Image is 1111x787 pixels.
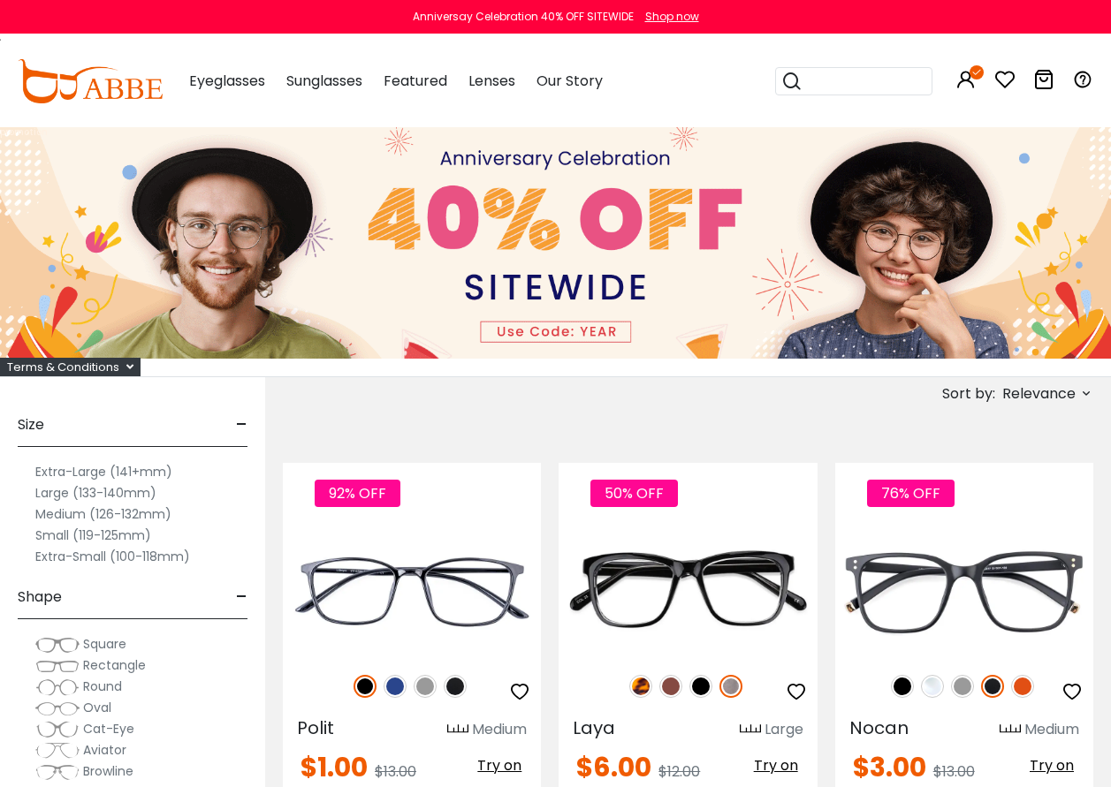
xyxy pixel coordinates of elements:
img: size ruler [447,723,468,737]
img: size ruler [740,723,761,737]
span: Oval [83,699,111,716]
span: 92% OFF [315,480,400,507]
span: Sunglasses [286,71,362,91]
img: Black Polit - TR ,Universal Bridge Fit [283,526,541,655]
img: Clear [921,675,944,698]
label: Medium (126-132mm) [35,503,171,525]
span: Nocan [849,715,909,740]
img: Rectangle.png [35,657,80,675]
img: Browline.png [35,763,80,781]
img: Black [689,675,712,698]
span: - [236,576,247,618]
img: Black [354,675,377,698]
img: abbeglasses.com [18,59,163,103]
div: Medium [1024,719,1079,740]
img: Matte Black [981,675,1004,698]
label: Large (133-140mm) [35,482,156,503]
span: Laya [573,715,615,740]
span: 76% OFF [867,480,955,507]
img: Round.png [35,678,80,696]
span: $13.00 [375,761,416,782]
div: Anniversay Celebration 40% OFF SITEWIDE [413,9,634,25]
span: Browline [83,762,133,780]
img: size ruler [1000,723,1021,737]
span: Try on [477,755,521,776]
span: Rectangle [83,656,146,674]
span: $13.00 [933,761,975,782]
img: Orange [1011,675,1034,698]
span: $6.00 [576,748,651,786]
span: - [236,404,247,446]
span: Aviator [83,741,126,759]
img: Gun Laya - Plastic ,Universal Bridge Fit [559,526,817,655]
span: $12.00 [658,761,700,782]
div: Large [765,719,803,740]
div: Shop now [645,9,699,25]
span: Try on [1030,755,1074,776]
img: Black [891,675,914,698]
label: Extra-Large (141+mm) [35,461,172,482]
img: Aviator.png [35,742,80,760]
label: Small (119-125mm) [35,525,151,546]
a: Shop now [636,9,699,24]
span: Eyeglasses [189,71,265,91]
button: Try on [749,754,803,777]
span: Sort by: [942,383,995,404]
span: Try on [754,755,798,776]
span: Round [83,677,122,695]
span: Featured [384,71,447,91]
span: Lenses [468,71,515,91]
span: 50% OFF [590,480,678,507]
span: Size [18,404,44,446]
img: Cat-Eye.png [35,721,80,738]
span: Square [83,635,126,653]
img: Gray [951,675,974,698]
img: Square.png [35,636,80,654]
img: Gray [414,675,437,698]
img: Matte-black Nocan - TR ,Universal Bridge Fit [835,526,1093,655]
span: Relevance [1002,378,1076,410]
span: $3.00 [853,748,926,786]
img: Brown [659,675,682,698]
span: $1.00 [301,748,368,786]
span: Shape [18,576,62,618]
img: Oval.png [35,700,80,717]
img: Blue [384,675,407,698]
img: Leopard [629,675,652,698]
span: Our Story [536,71,603,91]
button: Try on [472,754,527,777]
span: Cat-Eye [83,720,134,738]
label: Extra-Small (100-118mm) [35,546,190,567]
span: Polit [297,715,334,740]
img: Gun [719,675,742,698]
button: Try on [1024,754,1079,777]
div: Medium [472,719,527,740]
img: Matte Black [444,675,467,698]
